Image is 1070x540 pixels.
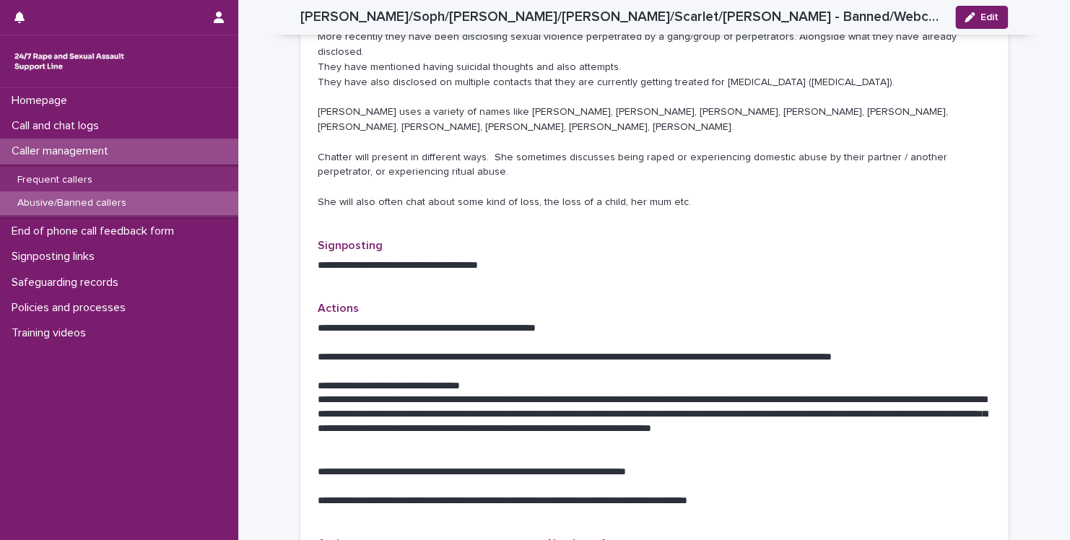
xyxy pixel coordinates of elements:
[955,6,1008,29] button: Edit
[980,12,999,22] span: Edit
[6,144,120,158] p: Caller management
[318,240,383,251] span: Signposting
[6,276,130,289] p: Safeguarding records
[6,197,138,209] p: Abusive/Banned callers
[6,94,79,108] p: Homepage
[12,47,127,76] img: rhQMoQhaT3yELyF149Cw
[300,9,944,25] h2: [PERSON_NAME]/Soph/[PERSON_NAME]/[PERSON_NAME]/Scarlet/[PERSON_NAME] - Banned/Webchatter
[6,119,110,133] p: Call and chat logs
[6,301,137,315] p: Policies and processes
[6,326,97,340] p: Training videos
[6,174,104,186] p: Frequent callers
[318,302,359,314] span: Actions
[6,250,106,264] p: Signposting links
[6,225,186,238] p: End of phone call feedback form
